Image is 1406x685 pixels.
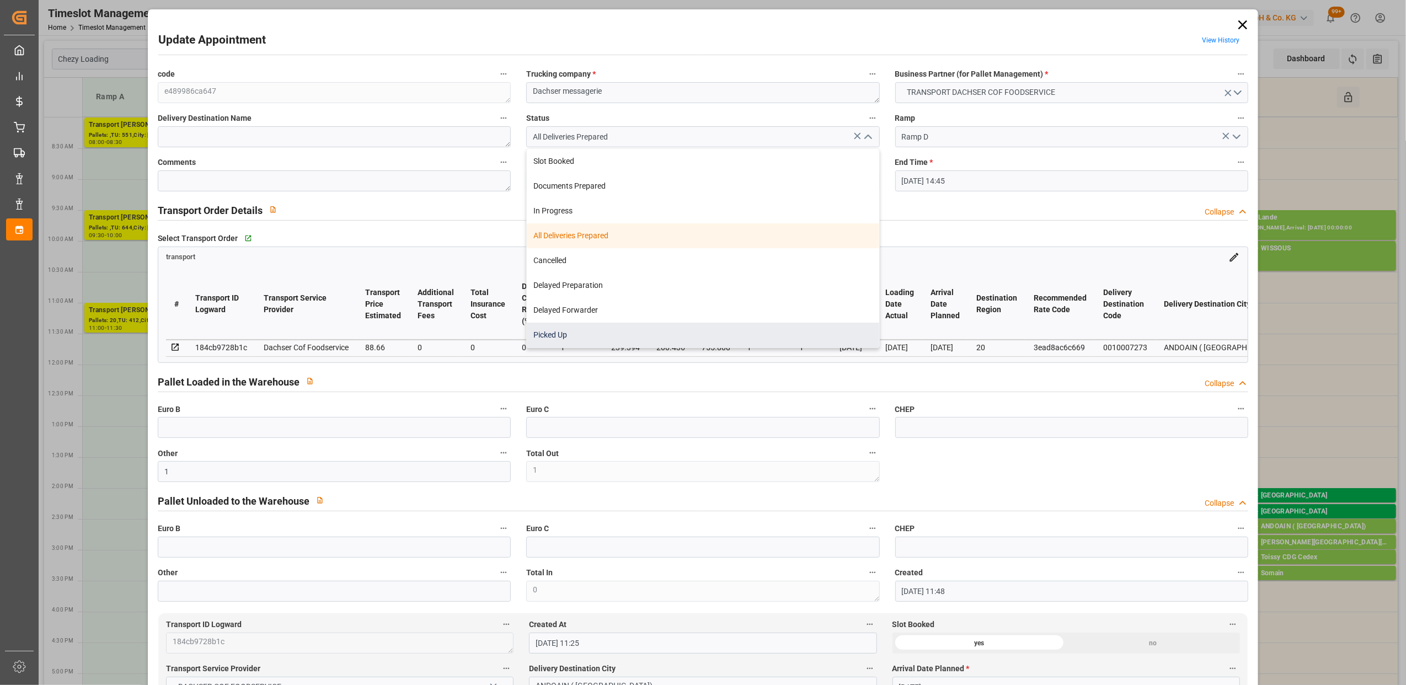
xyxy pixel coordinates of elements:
textarea: Dachser messagerie [526,82,879,103]
button: Euro C [865,521,880,536]
div: 88.66 [365,341,401,354]
div: ANDOAIN ( [GEOGRAPHIC_DATA]) [1164,341,1281,354]
span: Other [158,448,178,459]
span: Euro B [158,523,180,534]
div: Collapse [1205,206,1234,218]
textarea: 0 [526,581,879,602]
button: End Time * [1234,155,1248,169]
button: Ramp [1234,111,1248,125]
input: DD-MM-YYYY HH:MM [895,170,1248,191]
button: Created [1234,565,1248,580]
div: Dachser Cof Foodservice [264,341,349,354]
textarea: 1 [526,461,879,482]
div: [DATE] [931,341,960,354]
span: Ramp [895,113,916,124]
span: Delivery Destination Name [158,113,252,124]
button: Status [865,111,880,125]
span: Transport ID Logward [166,619,242,630]
span: Comments [158,157,196,168]
th: Delivery Destination City [1156,269,1289,340]
input: DD-MM-YYYY HH:MM [529,633,876,654]
span: Euro C [526,404,549,415]
th: Delivery Destination Code [1095,269,1156,340]
button: Arrival Date Planned * [1226,661,1240,676]
th: Destination Region [968,269,1025,340]
div: Cancelled [527,248,879,273]
input: Type to search/select [895,126,1248,147]
div: no [1066,633,1240,654]
h2: Pallet Unloaded to the Warehouse [158,494,309,509]
span: Transport Service Provider [166,663,260,675]
span: CHEP [895,523,915,534]
div: Collapse [1205,497,1234,509]
span: Status [526,113,549,124]
div: yes [892,633,1066,654]
button: open menu [895,82,1248,103]
th: Transport ID Logward [187,269,255,340]
span: code [158,68,175,80]
th: Transport Service Provider [255,269,357,340]
button: Trucking company * [865,67,880,81]
div: Delayed Forwarder [527,298,879,323]
button: CHEP [1234,402,1248,416]
span: Created [895,567,923,579]
th: Recommended Rate Code [1025,269,1095,340]
span: Euro C [526,523,549,534]
div: Slot Booked [527,149,879,174]
button: Euro C [865,402,880,416]
input: DD-MM-YYYY HH:MM [895,581,1248,602]
button: Transport ID Logward [499,617,514,632]
textarea: 184cb9728b1c [166,633,514,654]
span: Total Out [526,448,559,459]
div: Delayed Preparation [527,273,879,298]
div: 20 [976,341,1017,354]
button: Other [496,565,511,580]
span: Total In [526,567,553,579]
div: [DATE] [885,341,914,354]
div: Collapse [1205,378,1234,389]
button: Other [496,446,511,460]
input: Type to search/select [526,126,879,147]
button: View description [309,490,330,511]
div: 0 [522,341,544,354]
th: Arrival Date Planned [922,269,968,340]
div: 184cb9728b1c [195,341,247,354]
span: Other [158,567,178,579]
th: Additional Transport Fees [409,269,462,340]
div: 0 [418,341,454,354]
span: Select Transport Order [158,233,238,244]
h2: Pallet Loaded in the Warehouse [158,374,300,389]
span: Slot Booked [892,619,935,630]
span: Delivery Destination City [529,663,616,675]
a: View History [1202,36,1240,44]
button: CHEP [1234,521,1248,536]
span: TRANSPORT DACHSER COF FOODSERVICE [901,87,1061,98]
button: Delivery Destination City [863,661,877,676]
th: # [166,269,187,340]
button: Slot Booked [1226,617,1240,632]
span: Trucking company [526,68,596,80]
span: CHEP [895,404,915,415]
button: View description [300,371,320,392]
div: Picked Up [527,323,879,347]
th: Transport Price Estimated [357,269,409,340]
button: Comments [496,155,511,169]
textarea: e489986ca647 [158,82,511,103]
div: 0010007273 [1103,341,1147,354]
button: Transport Service Provider [499,661,514,676]
h2: Update Appointment [158,31,266,49]
div: All Deliveries Prepared [527,223,879,248]
span: Business Partner (for Pallet Management) [895,68,1049,80]
span: transport [166,253,195,261]
div: Documents Prepared [527,174,879,199]
th: Diesel Cost Ratio (%) [514,269,552,340]
button: Total In [865,565,880,580]
button: open menu [1227,129,1244,146]
span: Arrival Date Planned [892,663,970,675]
h2: Transport Order Details [158,203,263,218]
button: Euro B [496,402,511,416]
span: End Time [895,157,933,168]
button: code [496,67,511,81]
div: 3ead8ac6c669 [1034,341,1087,354]
button: Business Partner (for Pallet Management) * [1234,67,1248,81]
